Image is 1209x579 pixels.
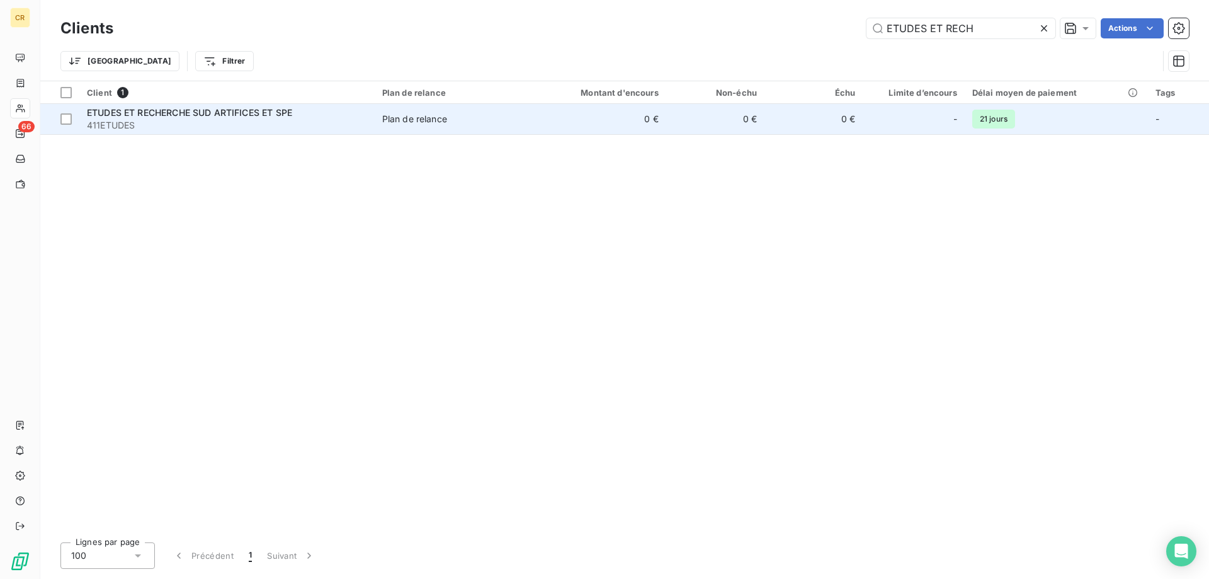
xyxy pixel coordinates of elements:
[1155,113,1159,124] span: -
[10,551,30,571] img: Logo LeanPay
[764,104,863,134] td: 0 €
[674,88,757,98] div: Non-échu
[772,88,855,98] div: Échu
[249,549,252,562] span: 1
[382,113,447,125] div: Plan de relance
[117,87,128,98] span: 1
[972,110,1015,129] span: 21 jours
[972,88,1140,98] div: Délai moyen de paiement
[87,119,367,132] span: 411ETUDES
[382,88,527,98] div: Plan de relance
[87,88,112,98] span: Client
[165,542,241,569] button: Précédent
[18,121,35,132] span: 66
[71,549,86,562] span: 100
[87,107,292,118] span: ETUDES ET RECHERCHE SUD ARTIFICES ET SPE
[10,8,30,28] div: CR
[60,51,179,71] button: [GEOGRAPHIC_DATA]
[259,542,323,569] button: Suivant
[195,51,253,71] button: Filtrer
[542,88,658,98] div: Montant d'encours
[866,18,1055,38] input: Rechercher
[1155,88,1201,98] div: Tags
[241,542,259,569] button: 1
[60,17,113,40] h3: Clients
[1166,536,1196,566] div: Open Intercom Messenger
[870,88,957,98] div: Limite d’encours
[1101,18,1164,38] button: Actions
[534,104,666,134] td: 0 €
[666,104,764,134] td: 0 €
[953,113,957,125] span: -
